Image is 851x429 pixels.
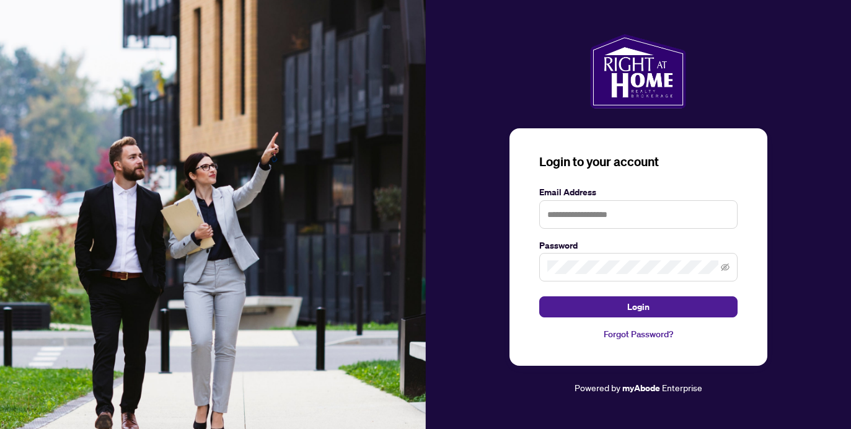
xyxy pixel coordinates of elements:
[721,263,730,272] span: eye-invisible
[627,297,650,317] span: Login
[590,34,686,108] img: ma-logo
[662,382,702,393] span: Enterprise
[622,381,660,395] a: myAbode
[539,185,738,199] label: Email Address
[539,239,738,252] label: Password
[539,296,738,317] button: Login
[539,327,738,341] a: Forgot Password?
[539,153,738,170] h3: Login to your account
[575,382,620,393] span: Powered by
